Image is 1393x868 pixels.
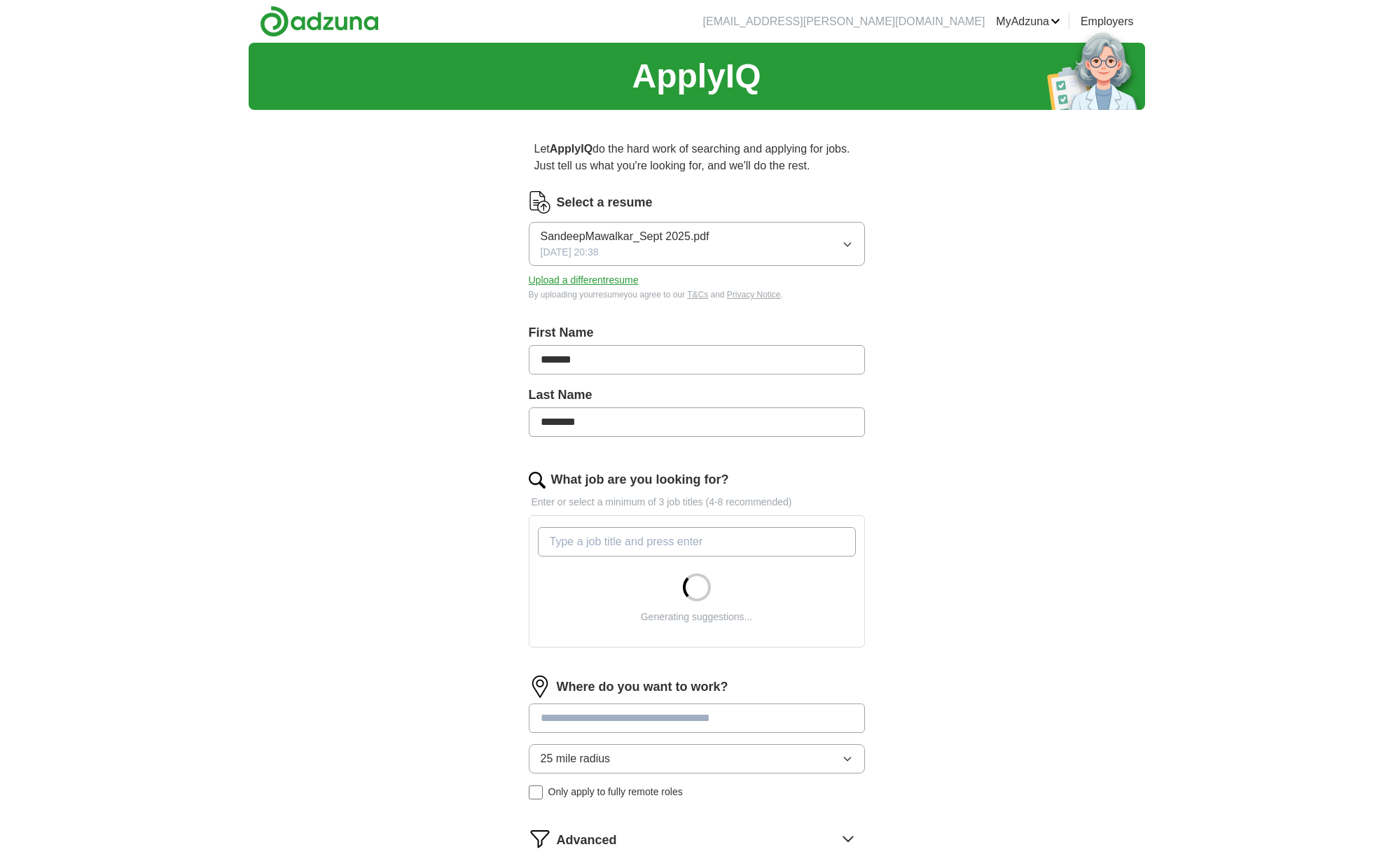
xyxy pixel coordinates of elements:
[529,135,865,180] p: Let do the hard work of searching and applying for jobs. Just tell us what you're looking for, an...
[557,193,653,212] label: Select a resume
[727,290,781,300] a: Privacy Notice
[550,143,592,155] strong: ApplyIQ
[641,610,753,624] div: Generating suggestions...
[541,750,611,767] span: 25 mile radius
[529,288,865,301] div: By uploading your resume you agree to our and .
[529,827,551,850] img: filter
[541,245,599,260] span: [DATE] 20:38
[529,744,865,773] button: 25 mile radius
[538,527,856,556] input: Type a job title and press enter
[551,470,729,489] label: What job are you looking for?
[548,785,683,799] span: Only apply to fully remote roles
[529,191,551,213] img: CV Icon
[557,678,728,696] label: Where do you want to work?
[529,222,865,266] button: SandeepMawalkar_Sept 2025.pdf[DATE] 20:38
[996,13,1060,30] a: MyAdzuna
[557,831,617,850] span: Advanced
[1081,13,1134,30] a: Employers
[260,6,379,37] img: Adzuna logo
[687,290,708,300] a: T&Cs
[529,495,865,510] p: Enter or select a minimum of 3 job titles (4-8 recommended)
[529,273,639,288] button: Upload a differentresume
[529,675,551,698] img: location.png
[529,472,546,489] img: search.png
[541,228,709,245] span: SandeepMawalkar_Sept 2025.pdf
[703,13,985,30] li: [EMAIL_ADDRESS][PERSON_NAME][DOMAIN_NAME]
[529,386,865,405] label: Last Name
[529,323,865,342] label: First Name
[632,51,761,101] h1: ApplyIQ
[529,785,543,799] input: Only apply to fully remote roles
